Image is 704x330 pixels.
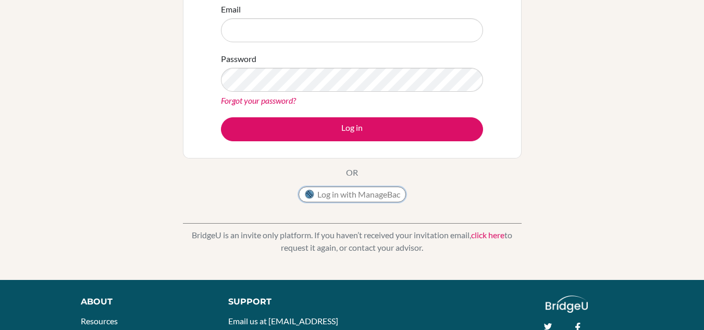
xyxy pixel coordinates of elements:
img: logo_white@2x-f4f0deed5e89b7ecb1c2cc34c3e3d731f90f0f143d5ea2071677605dd97b5244.png [546,296,588,313]
label: Password [221,53,256,65]
a: click here [471,230,504,240]
p: BridgeU is an invite only platform. If you haven’t received your invitation email, to request it ... [183,229,522,254]
div: Support [228,296,342,308]
button: Log in with ManageBac [299,187,406,202]
div: About [81,296,205,308]
label: Email [221,3,241,16]
a: Resources [81,316,118,326]
button: Log in [221,117,483,141]
p: OR [346,166,358,179]
a: Forgot your password? [221,95,296,105]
